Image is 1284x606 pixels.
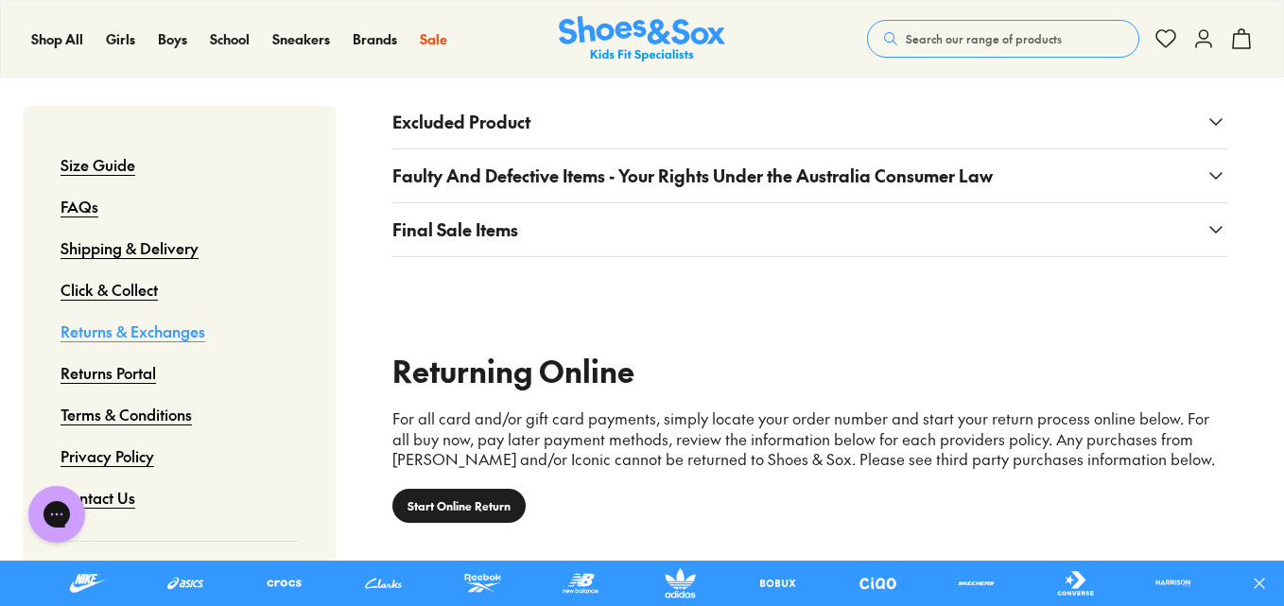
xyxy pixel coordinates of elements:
a: Terms & Conditions [61,393,192,435]
a: Privacy Policy [61,435,154,476]
a: Shipping & Delivery [61,227,199,268]
a: Start Online Return [392,489,526,523]
a: Returns & Exchanges [61,310,205,352]
a: Contact Us [61,476,135,518]
a: Sale [420,29,447,49]
button: Search our range of products [867,20,1139,58]
a: Brands [353,29,397,49]
a: Sneakers [272,29,330,49]
span: Boys [158,29,187,48]
button: Final Sale Items [392,203,1227,256]
a: FAQs [61,185,98,227]
span: Final Sale Items [392,216,518,242]
span: Faulty And Defective Items - Your Rights Under the Australia Consumer Law [392,163,993,188]
button: Faulty And Defective Items - Your Rights Under the Australia Consumer Law [392,149,1227,202]
span: Brands [353,29,397,48]
span: Search our range of products [906,30,1062,47]
span: School [210,29,250,48]
iframe: Gorgias live chat messenger [19,479,95,549]
span: Sneakers [272,29,330,48]
a: Size Guide [61,144,135,185]
a: Girls [106,29,135,49]
a: Shoes & Sox [559,16,725,62]
span: Shop All [31,29,83,48]
h2: Returning Online [392,348,1227,393]
img: SNS_Logo_Responsive.svg [559,16,725,62]
span: Sale [420,29,447,48]
span: Excluded Product [392,109,530,134]
a: School [210,29,250,49]
span: Girls [106,29,135,48]
a: Click & Collect [61,268,158,310]
button: Excluded Product [392,95,1227,148]
p: For all card and/or gift card payments, simply locate your order number and start your return pro... [392,408,1227,471]
a: Boys [158,29,187,49]
a: Shop All [31,29,83,49]
a: Returns Portal [61,352,156,393]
